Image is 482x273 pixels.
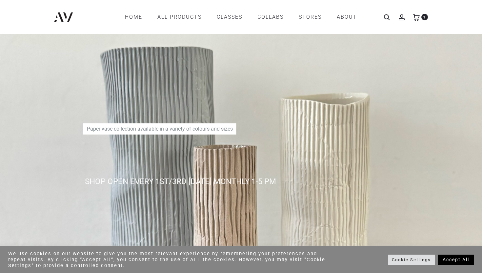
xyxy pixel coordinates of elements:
[157,11,202,23] a: All products
[421,14,428,20] span: 1
[8,251,334,268] div: We use cookies on our website to give you the most relevant experience by remembering your prefer...
[125,11,142,23] a: Home
[85,176,465,187] div: SHOP OPEN EVERY 1ST/3RD [DATE] MONTHLY 1-5 PM
[217,11,242,23] a: CLASSES
[257,11,284,23] a: COLLABS
[438,255,474,265] a: Accept All
[337,11,357,23] a: ABOUT
[413,14,420,20] a: 1
[388,255,435,265] a: Cookie Settings
[299,11,322,23] a: STORES
[83,123,236,135] p: Paper vase collection available in a variety of colours and sizes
